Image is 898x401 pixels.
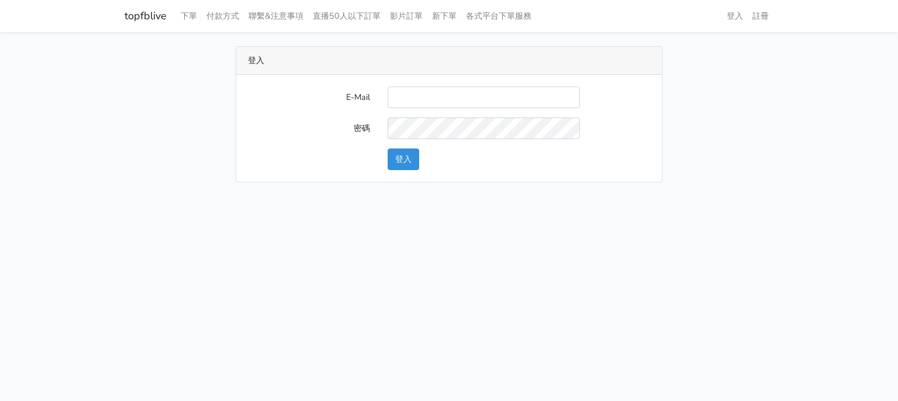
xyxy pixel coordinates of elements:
a: 付款方式 [202,5,244,27]
a: 登入 [722,5,748,27]
a: topfblive [125,5,167,27]
label: E-Mail [239,87,379,108]
a: 直播50人以下訂單 [308,5,385,27]
a: 聯繫&注意事項 [244,5,308,27]
a: 下單 [176,5,202,27]
a: 新下單 [427,5,461,27]
button: 登入 [388,148,419,170]
a: 各式平台下單服務 [461,5,536,27]
a: 影片訂單 [385,5,427,27]
label: 密碼 [239,117,379,139]
a: 註冊 [748,5,773,27]
div: 登入 [236,47,662,75]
